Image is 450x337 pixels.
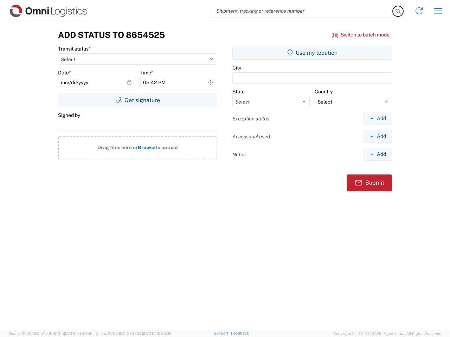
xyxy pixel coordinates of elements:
[214,331,231,335] a: Support
[364,130,392,143] button: Add
[315,88,333,95] label: Country
[96,331,172,336] span: Client: 2025.18.0-27d3021
[58,70,71,76] label: Date
[364,112,392,125] button: Add
[211,4,393,18] input: Shipment, tracking or reference number
[140,70,153,76] label: Time
[8,331,92,336] span: Server: 2025.18.0-c7ad5f513fb
[347,174,392,191] button: Submit
[232,88,245,95] label: State
[232,133,270,140] label: Accessorial used
[143,331,172,336] span: [DATE] 10:20:09
[333,330,442,337] span: Copyright © [DATE]-[DATE] Agistix Inc., All Rights Reserved
[232,65,241,71] label: City
[232,151,246,158] label: Notes
[97,145,138,150] span: Drag files here or
[64,331,92,336] span: [DATE] 14:43:55
[232,115,269,122] label: Exception status
[58,30,165,40] h3: Add Status to 8654525
[58,112,80,118] label: Signed by
[58,93,217,107] button: Get signature
[155,145,178,150] span: to upload
[364,148,392,161] button: Add
[231,331,249,335] a: Feedback
[232,46,392,60] button: Use my location
[138,145,155,150] span: Browse
[332,29,390,41] button: Switch to batch mode
[58,46,91,52] label: Transit status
